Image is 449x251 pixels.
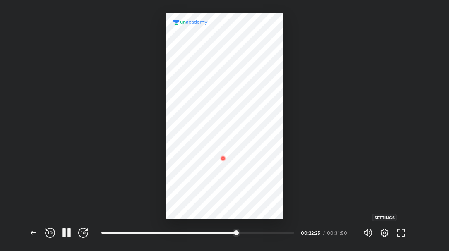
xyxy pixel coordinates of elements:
img: logo.2a7e12a2.svg [173,20,208,25]
div: / [323,230,325,235]
div: 00:31:50 [327,230,350,235]
div: Settings [372,214,397,221]
img: wMgqJGBwKWe8AAAAABJRU5ErkJggg== [218,153,228,163]
div: 00:22:25 [301,230,322,235]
